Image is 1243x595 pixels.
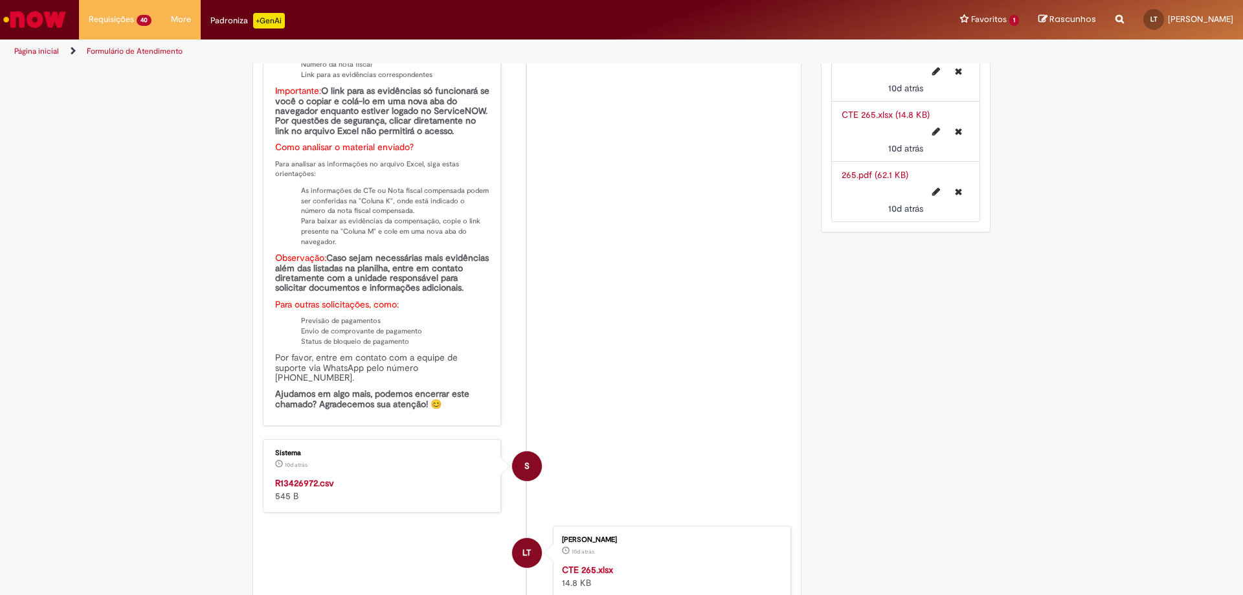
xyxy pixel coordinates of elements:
span: 10d atrás [888,142,923,154]
li: Link para as evidências correspondentes [301,70,491,80]
span: 10d atrás [888,203,923,214]
font: Importante: [275,85,321,96]
h5: Por favor, entre em contato com a equipe de suporte via WhatsApp pelo número [PHONE_NUMBER]. [275,353,491,383]
a: Página inicial [14,46,59,56]
span: [PERSON_NAME] [1168,14,1233,25]
span: 10d atrás [285,461,308,469]
li: Status de bloqueio de pagamento [301,337,491,347]
a: CTE 265.xlsx (14.8 KB) [842,109,930,120]
span: Requisições [89,13,134,26]
span: LT [522,537,531,568]
a: 265.pdf (62.1 KB) [842,169,908,181]
span: LT [1150,15,1158,23]
span: Rascunhos [1049,13,1096,25]
div: [PERSON_NAME] [562,536,778,544]
ul: Trilhas de página [10,39,819,63]
time: 19/08/2025 08:59:04 [285,461,308,469]
time: 19/08/2025 08:58:33 [888,142,923,154]
b: Ajudamos em algo mais, podemos encerrar este chamado? Agradecemos sua atenção! 😊 [275,388,472,409]
b: O link para as evidências só funcionará se você o copiar e colá-lo em uma nova aba do navegador e... [275,85,492,137]
li: As informações de CTe ou Nota fiscal compensada podem ser conferidas na "Coluna K", onde está ind... [301,186,491,216]
a: Rascunhos [1038,14,1096,26]
font: Para outras solicitações, como: [275,298,399,310]
div: 545 B [275,477,491,502]
span: 1 [1009,15,1019,26]
li: Para baixar as evidências da compensação, copie o link presente na "Coluna M" e cole em uma nova ... [301,216,491,247]
span: Favoritos [971,13,1007,26]
a: CTE 265.xlsx [562,564,613,576]
button: Excluir R13426972.csv [947,61,970,82]
li: Previsão de pagamentos [301,316,491,326]
button: Editar nome de arquivo 265.pdf [924,181,948,202]
a: Formulário de Atendimento [87,46,183,56]
b: Caso sejam necessárias mais evidências além das listadas na planilha, entre em contato diretament... [275,252,491,293]
time: 19/08/2025 08:59:04 [888,82,923,94]
div: Padroniza [210,13,285,28]
li: Número da nota fiscal [301,60,491,70]
time: 19/08/2025 08:58:16 [888,203,923,214]
button: Excluir 265.pdf [947,181,970,202]
p: Para analisar as informações no arquivo Excel, siga estas orientações: [275,159,491,179]
div: Sistema [275,449,491,457]
img: ServiceNow [1,6,68,32]
button: Editar nome de arquivo CTE 265.xlsx [924,121,948,142]
div: Luiz Toscan [512,538,542,568]
div: 14.8 KB [562,563,778,589]
div: Sistema [512,451,542,481]
span: 10d atrás [572,548,594,556]
span: 10d atrás [888,82,923,94]
time: 19/08/2025 08:58:33 [572,548,594,556]
a: R13426972.csv [275,477,334,489]
font: Como analisar o material enviado? [275,141,414,153]
span: More [171,13,191,26]
button: Editar nome de arquivo R13426972.csv [924,61,948,82]
p: +GenAi [253,13,285,28]
li: Envio de comprovante de pagamento [301,326,491,337]
button: Excluir CTE 265.xlsx [947,121,970,142]
font: Observação: [275,252,326,264]
span: 40 [137,15,151,26]
span: S [524,451,530,482]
